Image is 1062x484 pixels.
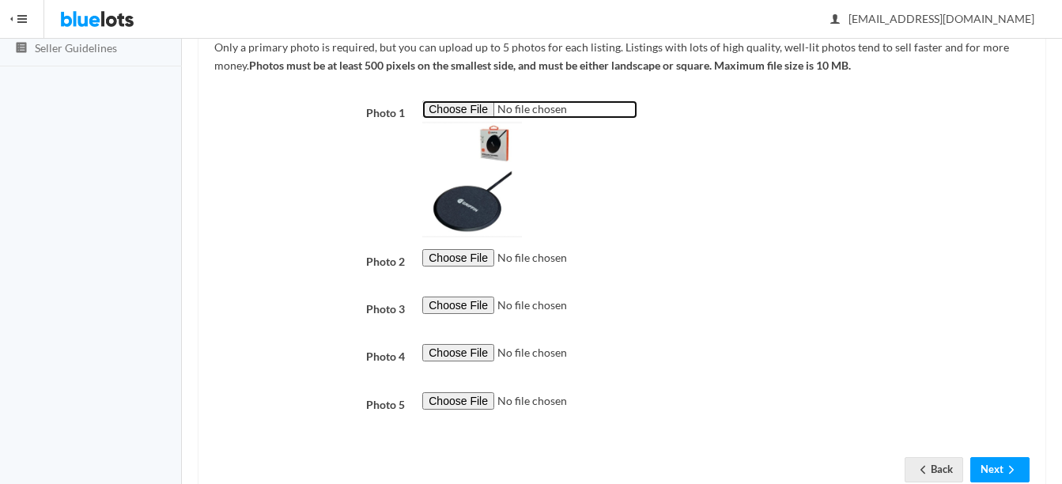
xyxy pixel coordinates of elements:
label: Photo 1 [206,100,414,123]
label: Photo 3 [206,297,414,319]
b: Photos must be at least 500 pixels on the smallest side, and must be either landscape or square. ... [249,59,851,72]
span: Seller Guidelines [35,41,117,55]
p: Only a primary photo is required, but you can upload up to 5 photos for each listing. Listings wi... [214,39,1030,74]
button: Nextarrow forward [970,457,1030,482]
ion-icon: list box [13,41,29,56]
span: [EMAIL_ADDRESS][DOMAIN_NAME] [831,12,1034,25]
a: arrow backBack [905,457,963,482]
ion-icon: arrow back [915,463,931,478]
ion-icon: person [827,13,843,28]
ion-icon: arrow forward [1003,463,1019,478]
label: Photo 2 [206,249,414,271]
img: 9k= [422,119,522,237]
label: Photo 4 [206,344,414,366]
label: Photo 5 [206,392,414,414]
